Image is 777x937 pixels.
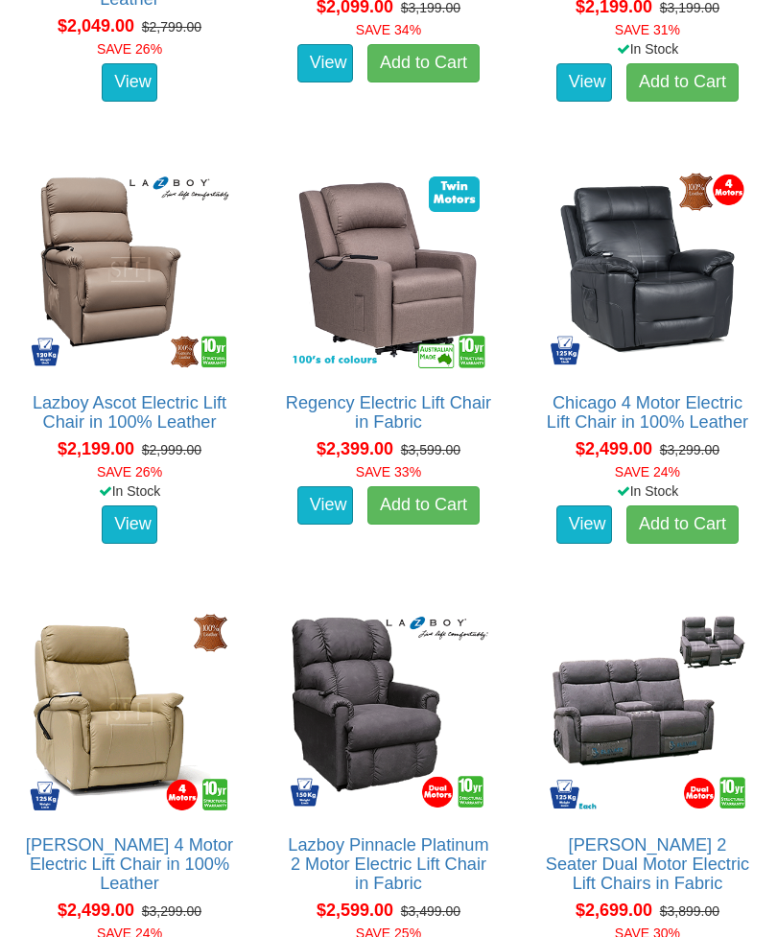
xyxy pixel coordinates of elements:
span: $2,199.00 [58,439,134,458]
del: $3,599.00 [401,442,460,457]
div: In Stock [529,481,766,501]
a: View [102,505,157,544]
a: Lazboy Pinnacle Platinum 2 Motor Electric Lift Chair in Fabric [288,835,488,893]
img: Lazboy Pinnacle Platinum 2 Motor Electric Lift Chair in Fabric [284,607,493,816]
span: $2,699.00 [576,901,652,920]
a: View [297,486,353,525]
img: Lazboy Ascot Electric Lift Chair in 100% Leather [25,165,234,374]
font: SAVE 24% [615,464,680,480]
a: View [297,44,353,82]
a: [PERSON_NAME] 2 Seater Dual Motor Electric Lift Chairs in Fabric [546,835,749,893]
div: In Stock [11,481,248,501]
a: Add to Cart [367,44,480,82]
font: SAVE 31% [615,22,680,37]
img: Regency Electric Lift Chair in Fabric [284,165,493,374]
a: Add to Cart [367,486,480,525]
span: $2,499.00 [58,901,134,920]
a: View [102,63,157,102]
img: Dalton 2 Seater Dual Motor Electric Lift Chairs in Fabric [543,607,752,816]
a: Add to Cart [626,63,739,102]
font: SAVE 26% [97,464,162,480]
del: $3,299.00 [660,442,719,457]
span: $2,499.00 [576,439,652,458]
del: $3,499.00 [401,903,460,919]
a: [PERSON_NAME] 4 Motor Electric Lift Chair in 100% Leather [26,835,233,893]
font: SAVE 33% [356,464,421,480]
a: View [556,63,612,102]
img: Chicago 4 Motor Electric Lift Chair in 100% Leather [543,165,752,374]
font: SAVE 34% [356,22,421,37]
del: $2,799.00 [142,19,201,35]
img: Dalton 4 Motor Electric Lift Chair in 100% Leather [25,607,234,816]
del: $2,999.00 [142,442,201,457]
span: $2,599.00 [317,901,393,920]
a: Add to Cart [626,505,739,544]
del: $3,899.00 [660,903,719,919]
span: $2,049.00 [58,16,134,35]
a: View [556,505,612,544]
a: Chicago 4 Motor Electric Lift Chair in 100% Leather [547,393,748,432]
span: $2,399.00 [317,439,393,458]
a: Lazboy Ascot Electric Lift Chair in 100% Leather [33,393,226,432]
font: SAVE 26% [97,41,162,57]
div: In Stock [529,39,766,59]
del: $3,299.00 [142,903,201,919]
a: Regency Electric Lift Chair in Fabric [286,393,491,432]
